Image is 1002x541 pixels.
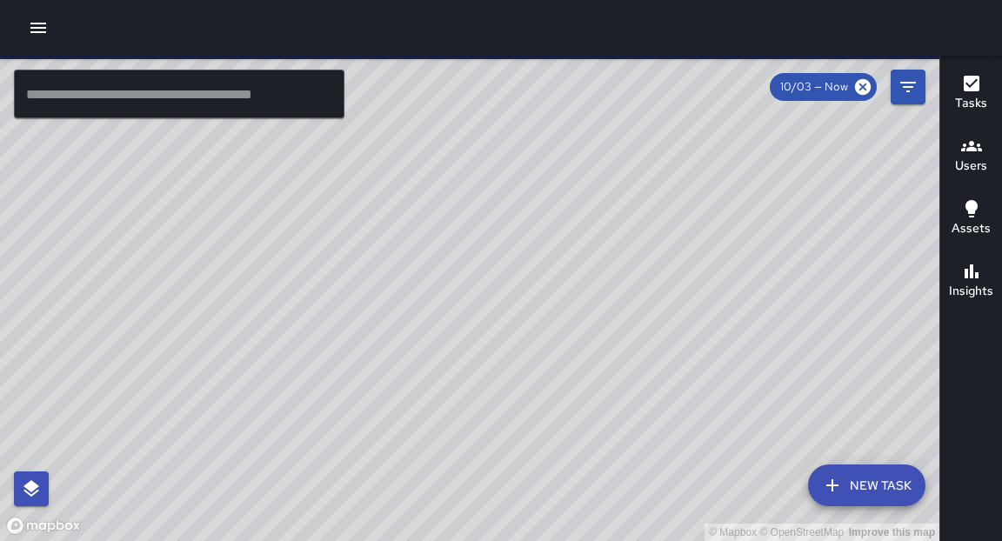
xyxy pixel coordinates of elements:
[891,70,925,104] button: Filters
[955,94,987,113] h6: Tasks
[770,78,858,96] span: 10/03 — Now
[770,73,877,101] div: 10/03 — Now
[940,250,1002,313] button: Insights
[955,157,987,176] h6: Users
[808,464,925,506] button: New Task
[940,63,1002,125] button: Tasks
[940,188,1002,250] button: Assets
[949,282,993,301] h6: Insights
[952,219,991,238] h6: Assets
[940,125,1002,188] button: Users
